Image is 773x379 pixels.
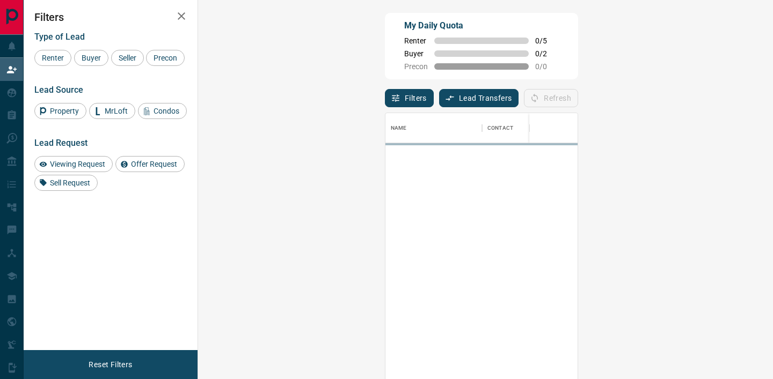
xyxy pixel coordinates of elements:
[46,107,83,115] span: Property
[127,160,181,168] span: Offer Request
[74,50,108,66] div: Buyer
[404,19,559,32] p: My Daily Quota
[78,54,105,62] span: Buyer
[482,113,568,143] div: Contact
[34,85,83,95] span: Lead Source
[138,103,187,119] div: Condos
[391,113,407,143] div: Name
[385,113,482,143] div: Name
[34,32,85,42] span: Type of Lead
[439,89,519,107] button: Lead Transfers
[150,54,181,62] span: Precon
[111,50,144,66] div: Seller
[535,62,559,71] span: 0 / 0
[385,89,434,107] button: Filters
[34,156,113,172] div: Viewing Request
[535,49,559,58] span: 0 / 2
[115,54,140,62] span: Seller
[535,36,559,45] span: 0 / 5
[404,36,428,45] span: Renter
[404,62,428,71] span: Precon
[34,50,71,66] div: Renter
[89,103,135,119] div: MrLoft
[46,160,109,168] span: Viewing Request
[34,175,98,191] div: Sell Request
[115,156,185,172] div: Offer Request
[146,50,185,66] div: Precon
[82,355,139,374] button: Reset Filters
[34,138,87,148] span: Lead Request
[487,113,513,143] div: Contact
[34,103,86,119] div: Property
[404,49,428,58] span: Buyer
[150,107,183,115] span: Condos
[34,11,187,24] h2: Filters
[38,54,68,62] span: Renter
[101,107,132,115] span: MrLoft
[46,179,94,187] span: Sell Request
